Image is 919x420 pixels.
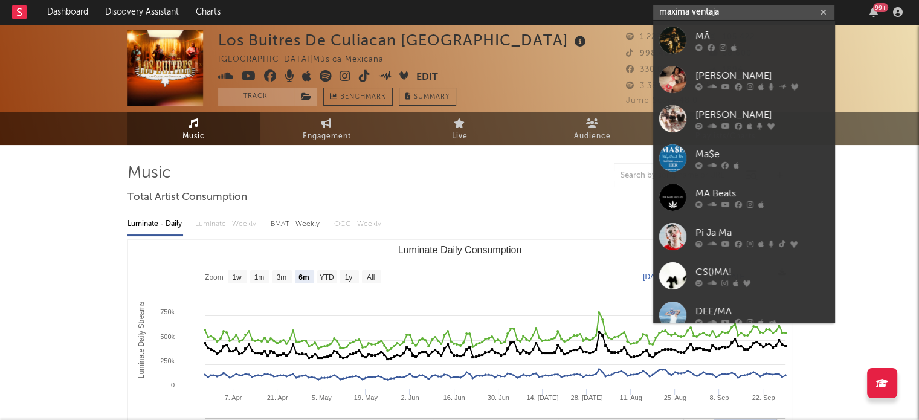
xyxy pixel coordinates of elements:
button: 99+ [869,7,878,17]
text: 2. Jun [401,394,419,401]
button: Summary [399,88,456,106]
text: 1m [254,273,264,282]
a: [PERSON_NAME] [653,60,834,99]
div: CS()MA! [695,265,828,279]
a: [PERSON_NAME] [653,99,834,138]
text: All [366,273,374,282]
div: Los Buitres De Culiacan [GEOGRAPHIC_DATA] [218,30,589,50]
text: 16. Jun [443,394,465,401]
span: 998.400 [626,50,675,57]
div: MA Beats [695,186,828,201]
text: 500k [160,333,175,340]
text: 750k [160,308,175,315]
text: 14. [DATE] [526,394,558,401]
text: 19. May [353,394,378,401]
text: 25. Aug [663,394,686,401]
text: 1y [344,273,352,282]
span: Live [452,129,468,144]
span: Engagement [303,129,351,144]
span: Music [182,129,205,144]
span: Benchmark [340,90,386,105]
div: Ma$e [695,147,828,161]
text: Zoom [205,273,224,282]
span: Total Artist Consumption [127,190,247,205]
a: DEE/MA [653,296,834,335]
a: Ma$e [653,138,834,178]
a: Live [393,112,526,145]
a: MA Beats [653,178,834,217]
text: YTD [319,273,334,282]
span: 1.229.921 [626,33,679,41]
text: 1w [232,273,242,282]
div: 99 + [873,3,888,12]
text: 5. May [311,394,332,401]
div: BMAT - Weekly [271,214,322,234]
text: 6m [298,273,309,282]
text: 30. Jun [487,394,509,401]
text: Luminate Daily Consumption [398,245,521,255]
text: 3m [276,273,286,282]
span: Audience [574,129,611,144]
div: [PERSON_NAME] [695,68,828,83]
div: [GEOGRAPHIC_DATA] | Música Mexicana [218,53,398,67]
text: 0 [170,381,174,389]
div: Pi Ja Ma [695,225,828,240]
text: 28. [DATE] [570,394,602,401]
button: Track [218,88,294,106]
span: Summary [414,94,450,100]
text: 11. Aug [619,394,642,401]
input: Search by song name or URL [614,171,742,181]
span: 3.385.952 Monthly Listeners [626,82,753,90]
a: Music [127,112,260,145]
text: 250k [160,357,175,364]
a: CS()MA! [653,256,834,296]
div: [PERSON_NAME] [695,108,828,122]
a: Benchmark [323,88,393,106]
div: DEE/MA [695,304,828,318]
text: 21. Apr [266,394,288,401]
div: MĀ [695,29,828,44]
text: 8. Sep [709,394,729,401]
text: Luminate Daily Streams [137,302,146,378]
text: [DATE] [643,273,666,281]
a: Engagement [260,112,393,145]
a: Pi Ja Ma [653,217,834,256]
span: 330.000 [626,66,674,74]
a: Audience [526,112,659,145]
span: Jump Score: 48.0 [626,97,698,105]
text: 22. Sep [752,394,775,401]
button: Edit [416,70,438,85]
input: Search for artists [653,5,834,20]
div: Luminate - Daily [127,214,183,234]
a: MĀ [653,21,834,60]
text: 7. Apr [224,394,242,401]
